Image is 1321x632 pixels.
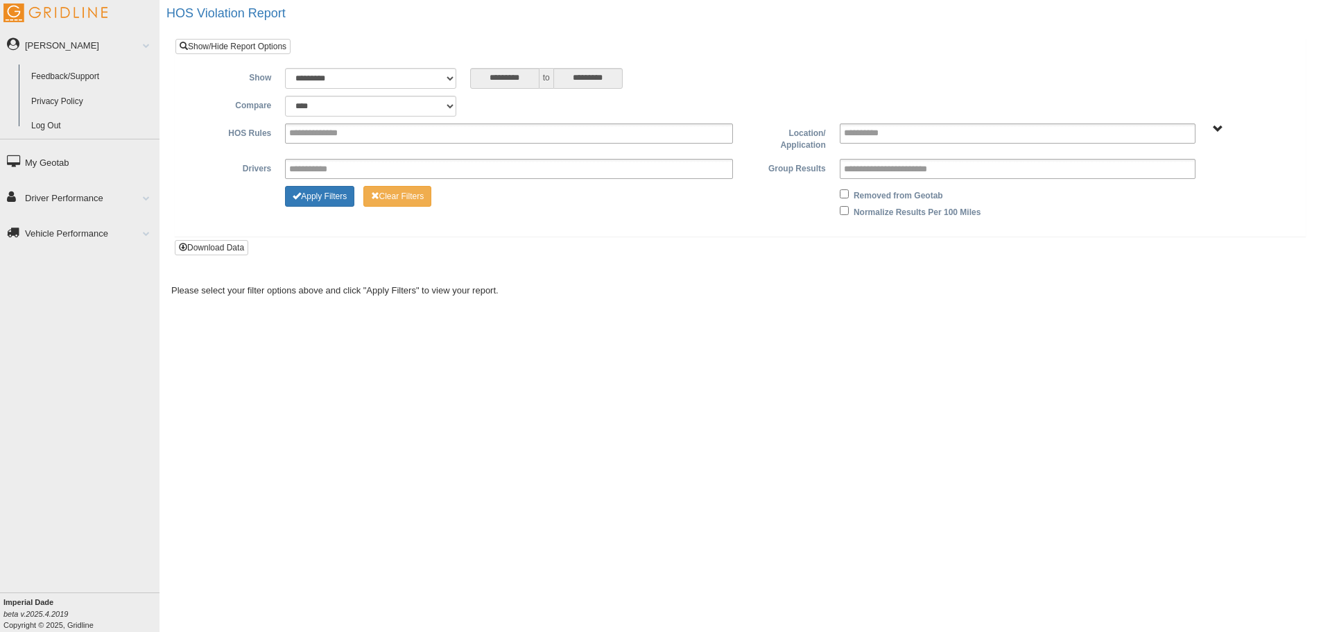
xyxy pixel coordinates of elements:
[3,597,159,631] div: Copyright © 2025, Gridline
[854,186,943,203] label: Removed from Geotab
[854,203,981,219] label: Normalize Results Per 100 Miles
[171,285,499,296] span: Please select your filter options above and click "Apply Filters" to view your report.
[363,186,432,207] button: Change Filter Options
[740,123,832,152] label: Location/ Application
[186,123,278,140] label: HOS Rules
[25,89,159,114] a: Privacy Policy
[25,114,159,139] a: Log Out
[539,68,553,89] span: to
[3,598,53,606] b: Imperial Dade
[186,68,278,85] label: Show
[175,240,248,255] button: Download Data
[3,610,68,618] i: beta v.2025.4.2019
[3,3,107,22] img: Gridline
[25,65,159,89] a: Feedback/Support
[166,7,1321,21] h2: HOS Violation Report
[186,159,278,176] label: Drivers
[175,39,291,54] a: Show/Hide Report Options
[285,186,354,207] button: Change Filter Options
[186,96,278,112] label: Compare
[740,159,832,176] label: Group Results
